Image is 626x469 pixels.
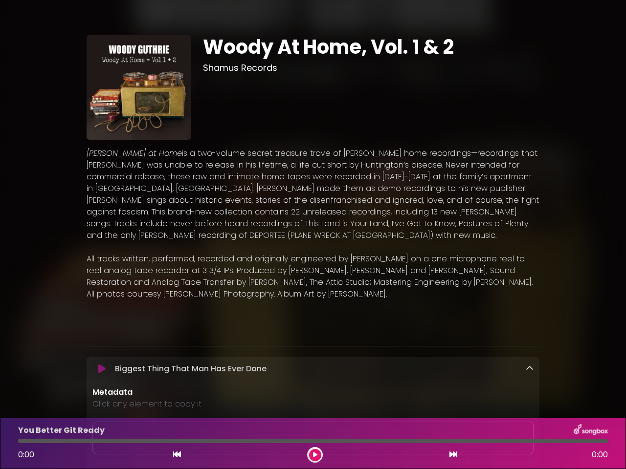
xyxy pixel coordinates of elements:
p: All tracks written, performed, recorded and originally engineered by [PERSON_NAME] on a one micro... [87,253,539,300]
h3: Shamus Records [203,63,540,73]
h1: Woody At Home, Vol. 1 & 2 [203,35,540,59]
p: Biggest Thing That Man Has Ever Done [115,363,267,375]
em: [PERSON_NAME] at Home [87,148,182,159]
img: pJM6D9TRy5QUNe6LeMgC [87,35,191,140]
span: 0:00 [18,449,34,460]
p: is a two-volume secret treasure trove of [PERSON_NAME] home recordings recordings that [PERSON_NA... [87,148,539,241]
span: 0:00 [592,449,608,461]
img: songbox-logo-white.png [574,424,608,437]
p: You Better Git Ready [18,425,105,436]
em: — [471,148,477,159]
p: Metadata [92,386,534,398]
p: Click any element to copy it [92,398,534,410]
